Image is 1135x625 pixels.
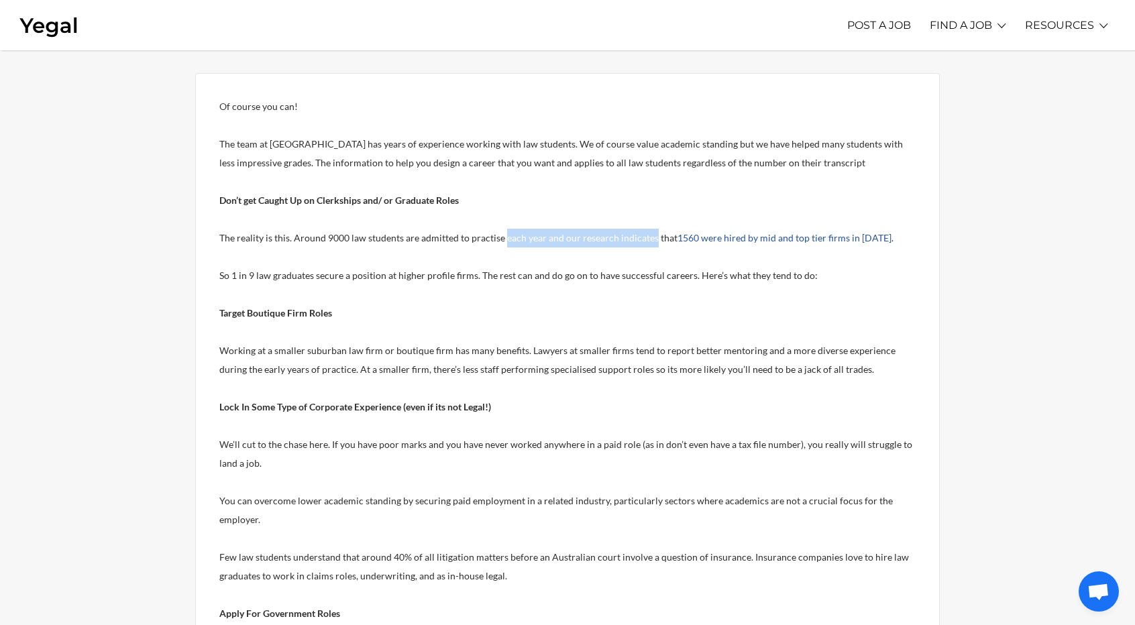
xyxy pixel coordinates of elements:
[1079,571,1119,612] a: Open chat
[219,608,340,619] b: Apply For Government Roles
[219,194,459,206] b: Don’t get Caught Up on Clerkships and/ or Graduate Roles
[678,232,891,243] a: 1560 were hired by mid and top tier firms in [DATE]
[219,101,298,112] span: Of course you can!
[219,232,678,243] span: The reality is this. Around 9000 law students are admitted to practise each year and our research...
[219,345,896,375] span: Working at a smaller suburban law firm or boutique firm has many benefits. Lawyers at smaller fir...
[930,7,992,44] a: FIND A JOB
[891,232,894,243] span: .
[1025,7,1094,44] a: RESOURCES
[219,439,912,469] span: We’ll cut to the chase here. If you have poor marks and you have never worked anywhere in a paid ...
[219,495,893,525] span: You can overcome lower academic standing by securing paid employment in a related industry, parti...
[847,7,911,44] a: POST A JOB
[219,551,909,581] span: Few law students understand that around 40% of all litigation matters before an Australian court ...
[219,270,818,281] span: So 1 in 9 law graduates secure a position at higher profile firms. The rest can and do go on to h...
[219,138,903,168] span: The team at [GEOGRAPHIC_DATA] has years of experience working with law students. We of course val...
[219,401,491,412] b: Lock In Some Type of Corporate Experience (even if its not Legal!)
[219,307,332,319] b: Target Boutique Firm Roles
